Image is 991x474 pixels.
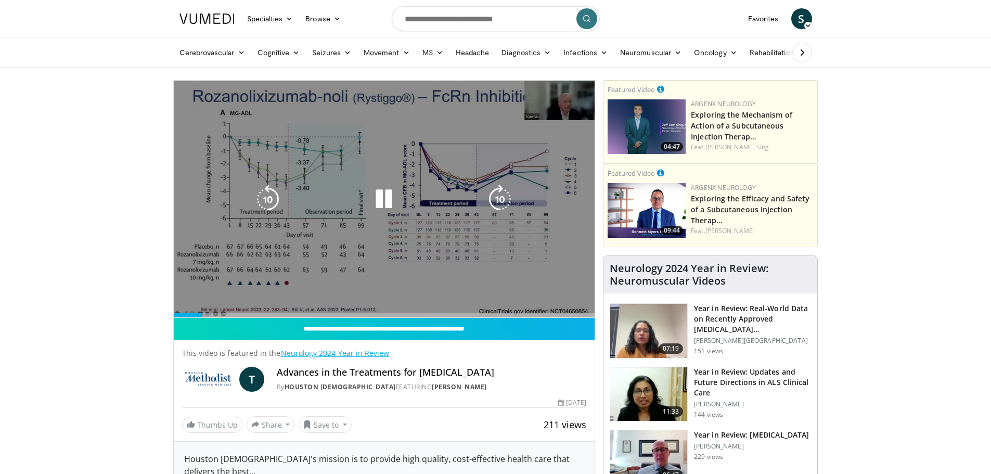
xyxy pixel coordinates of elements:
[694,430,809,440] h3: Year in Review: [MEDICAL_DATA]
[544,418,586,431] span: 211 views
[694,442,809,451] p: [PERSON_NAME]
[691,110,792,142] a: Exploring the Mechanism of Action of a Subcutaneous Injection Therap…
[306,42,357,63] a: Seizures
[688,42,743,63] a: Oncology
[694,400,811,408] p: [PERSON_NAME]
[608,169,655,178] small: Featured Video
[357,42,416,63] a: Movement
[694,347,723,355] p: 151 views
[174,81,595,318] video-js: Video Player
[239,367,264,392] a: T
[608,99,686,154] img: 4d22ee34-234b-4e8d-98de-7528fbaa7da7.png.150x105_q85_crop-smart_upscale.png
[173,42,251,63] a: Cerebrovascular
[743,42,801,63] a: Rehabilitation
[182,348,587,358] p: This video is featured in the
[705,226,755,235] a: [PERSON_NAME]
[277,367,587,378] h4: Advances in the Treatments for [MEDICAL_DATA]
[610,303,811,358] a: 07:19 Year in Review: Real-World Data on Recently Approved [MEDICAL_DATA][PERSON_NAME]… [PERSON_N...
[694,367,811,398] h3: Year in Review: Updates and Future Directions in ALS Clinical Care
[299,8,347,29] a: Browse
[691,183,756,192] a: argenx Neurology
[610,367,687,421] img: 4b6a599a-1678-4e33-b7e0-ef20481f71ef.150x105_q85_crop-smart_upscale.jpg
[277,382,587,392] div: By FEATURING
[495,42,557,63] a: Diagnostics
[432,382,487,391] a: [PERSON_NAME]
[179,14,235,24] img: VuMedi Logo
[659,343,684,354] span: 07:19
[608,85,655,94] small: Featured Video
[691,99,756,108] a: argenx Neurology
[182,417,242,433] a: Thumbs Up
[285,382,396,391] a: Houston [DEMOGRAPHIC_DATA]
[281,348,390,358] a: Neurology 2024 Year in Review
[694,303,811,335] h3: Year in Review: Real-World Data on Recently Approved [MEDICAL_DATA][PERSON_NAME]…
[691,143,813,152] div: Feat.
[241,8,300,29] a: Specialties
[661,226,683,235] span: 09:44
[392,6,600,31] input: Search topics, interventions
[608,183,686,238] img: c50ebd09-d0e6-423e-8ff9-52d136aa9f61.png.150x105_q85_crop-smart_upscale.png
[694,337,811,345] p: [PERSON_NAME][GEOGRAPHIC_DATA]
[694,411,723,419] p: 144 views
[182,367,235,392] img: Houston Methodist
[610,367,811,422] a: 11:33 Year in Review: Updates and Future Directions in ALS Clinical Care [PERSON_NAME] 144 views
[691,194,809,225] a: Exploring the Efficacy and Safety of a Subcutaneous Injection Therap…
[299,416,352,433] button: Save to
[247,416,295,433] button: Share
[691,226,813,236] div: Feat.
[608,99,686,154] a: 04:47
[610,304,687,358] img: b9ab5310-2c91-4520-b289-d2382bcbf1b1.150x105_q85_crop-smart_upscale.jpg
[742,8,785,29] a: Favorites
[557,42,614,63] a: Infections
[614,42,688,63] a: Neuromuscular
[449,42,496,63] a: Headache
[705,143,769,151] a: [PERSON_NAME] Sing
[659,406,684,417] span: 11:33
[416,42,449,63] a: MS
[610,262,811,287] h4: Neurology 2024 Year in Review: Neuromuscular Videos
[251,42,306,63] a: Cognitive
[661,142,683,151] span: 04:47
[558,398,586,407] div: [DATE]
[694,453,723,461] p: 229 views
[608,183,686,238] a: 09:44
[791,8,812,29] a: S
